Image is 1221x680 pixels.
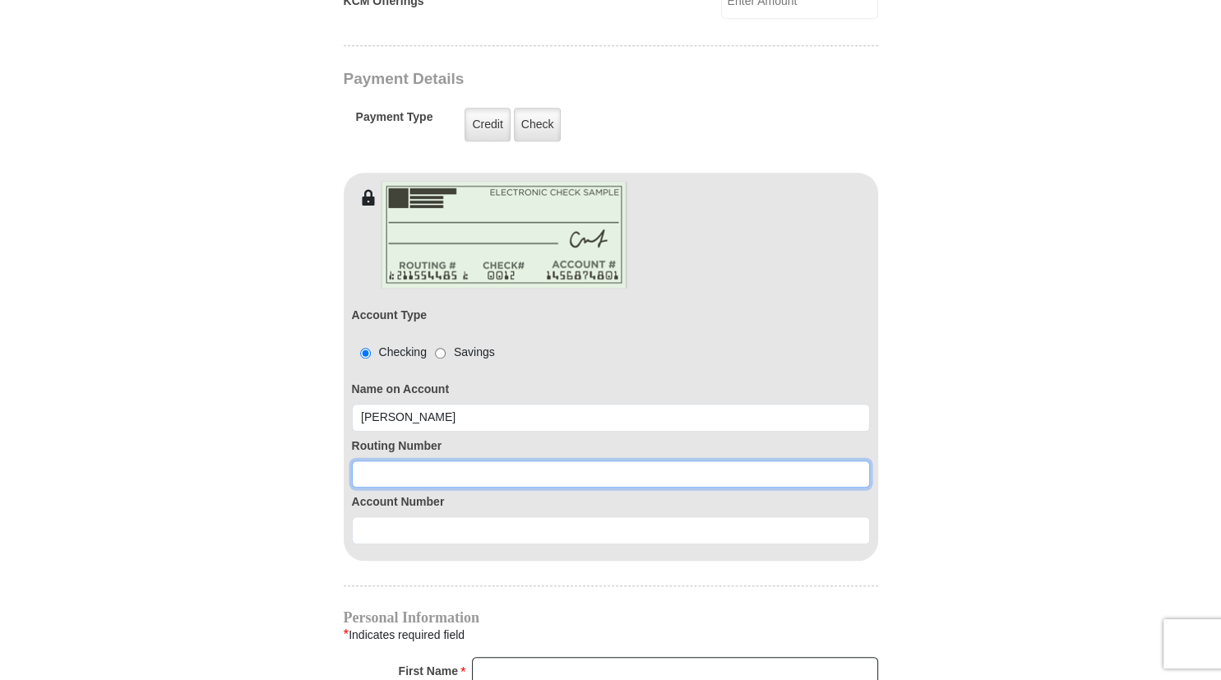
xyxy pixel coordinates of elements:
[352,381,870,398] label: Name on Account
[344,70,763,89] h3: Payment Details
[352,344,495,361] div: Checking Savings
[465,108,510,141] label: Credit
[514,108,562,141] label: Check
[352,307,428,324] label: Account Type
[344,624,878,645] div: Indicates required field
[344,611,878,624] h4: Personal Information
[352,493,870,511] label: Account Number
[352,437,870,455] label: Routing Number
[381,181,627,289] img: check-en.png
[356,110,433,132] h5: Payment Type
